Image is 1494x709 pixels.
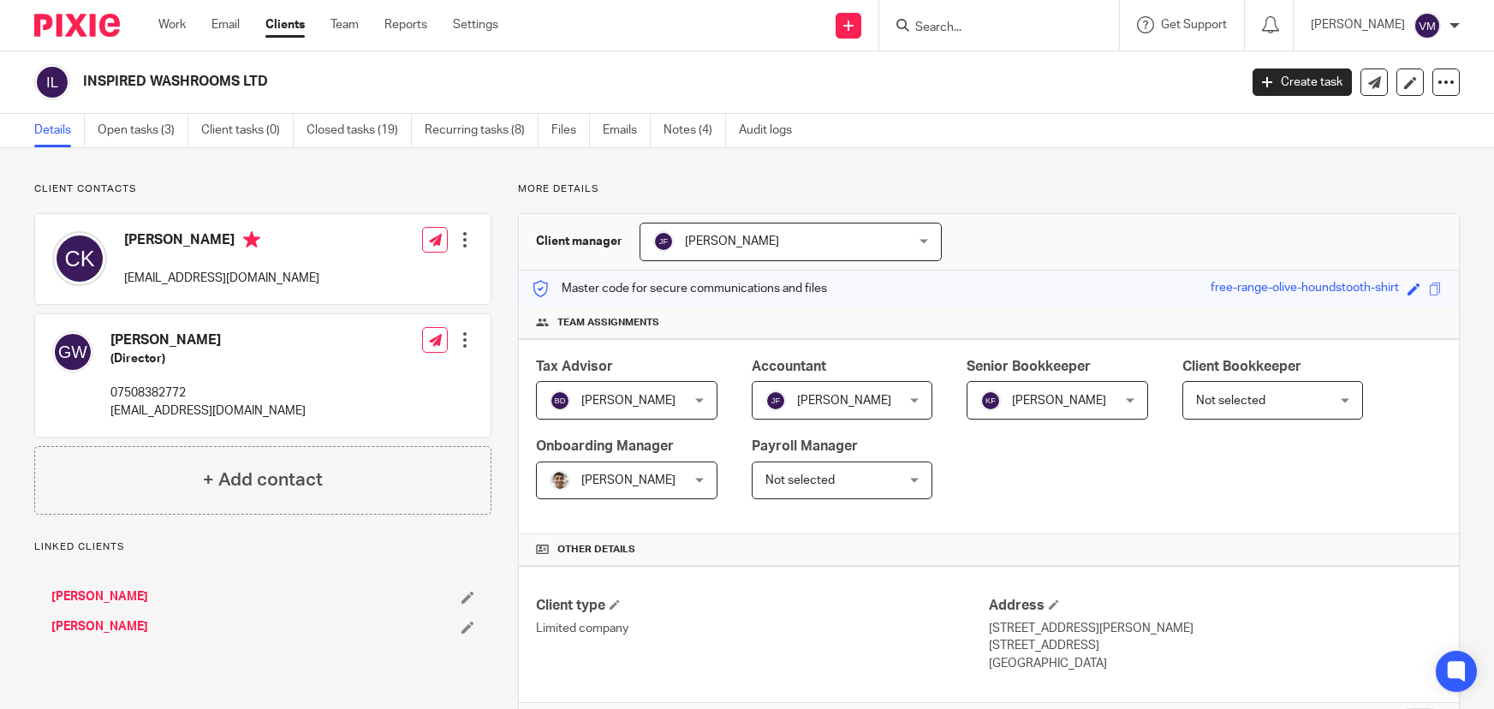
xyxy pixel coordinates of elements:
[201,114,294,147] a: Client tasks (0)
[158,16,186,33] a: Work
[765,474,835,486] span: Not selected
[980,390,1001,411] img: svg%3E
[967,360,1091,373] span: Senior Bookkeeper
[34,14,120,37] img: Pixie
[989,637,1442,654] p: [STREET_ADDRESS]
[1182,360,1301,373] span: Client Bookkeeper
[989,655,1442,672] p: [GEOGRAPHIC_DATA]
[581,395,676,407] span: [PERSON_NAME]
[307,114,412,147] a: Closed tasks (19)
[551,114,590,147] a: Files
[384,16,427,33] a: Reports
[1311,16,1405,33] p: [PERSON_NAME]
[1211,279,1399,299] div: free-range-olive-houndstooth-shirt
[536,620,989,637] p: Limited company
[581,474,676,486] span: [PERSON_NAME]
[797,395,891,407] span: [PERSON_NAME]
[52,331,93,372] img: svg%3E
[34,114,85,147] a: Details
[203,467,323,493] h4: + Add contact
[752,439,858,453] span: Payroll Manager
[914,21,1068,36] input: Search
[34,64,70,100] img: svg%3E
[124,231,319,253] h4: [PERSON_NAME]
[536,360,613,373] span: Tax Advisor
[532,280,827,297] p: Master code for secure communications and files
[550,470,570,491] img: PXL_20240409_141816916.jpg
[1012,395,1106,407] span: [PERSON_NAME]
[265,16,305,33] a: Clients
[550,390,570,411] img: svg%3E
[557,316,659,330] span: Team assignments
[51,618,148,635] a: [PERSON_NAME]
[752,360,826,373] span: Accountant
[1161,19,1227,31] span: Get Support
[989,620,1442,637] p: [STREET_ADDRESS][PERSON_NAME]
[425,114,539,147] a: Recurring tasks (8)
[34,182,491,196] p: Client contacts
[536,233,622,250] h3: Client manager
[536,597,989,615] h4: Client type
[34,540,491,554] p: Linked clients
[110,331,306,349] h4: [PERSON_NAME]
[243,231,260,248] i: Primary
[83,73,998,91] h2: INSPIRED WASHROOMS LTD
[98,114,188,147] a: Open tasks (3)
[110,384,306,402] p: 07508382772
[51,588,148,605] a: [PERSON_NAME]
[1196,395,1265,407] span: Not selected
[557,543,635,557] span: Other details
[685,235,779,247] span: [PERSON_NAME]
[739,114,805,147] a: Audit logs
[110,350,306,367] h5: (Director)
[664,114,726,147] a: Notes (4)
[765,390,786,411] img: svg%3E
[52,231,107,286] img: svg%3E
[330,16,359,33] a: Team
[211,16,240,33] a: Email
[603,114,651,147] a: Emails
[124,270,319,287] p: [EMAIL_ADDRESS][DOMAIN_NAME]
[1253,69,1352,96] a: Create task
[536,439,674,453] span: Onboarding Manager
[989,597,1442,615] h4: Address
[653,231,674,252] img: svg%3E
[453,16,498,33] a: Settings
[110,402,306,420] p: [EMAIL_ADDRESS][DOMAIN_NAME]
[518,182,1460,196] p: More details
[1414,12,1441,39] img: svg%3E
